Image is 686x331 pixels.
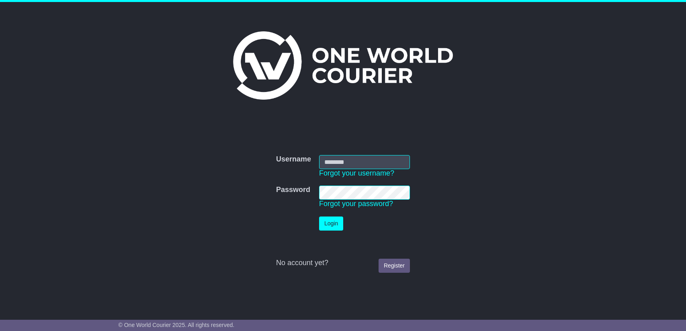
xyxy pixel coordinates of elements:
[319,200,393,208] a: Forgot your password?
[319,169,394,177] a: Forgot your username?
[276,186,310,194] label: Password
[319,217,343,231] button: Login
[233,31,453,100] img: One World
[276,259,410,268] div: No account yet?
[119,322,235,328] span: © One World Courier 2025. All rights reserved.
[379,259,410,273] a: Register
[276,155,311,164] label: Username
